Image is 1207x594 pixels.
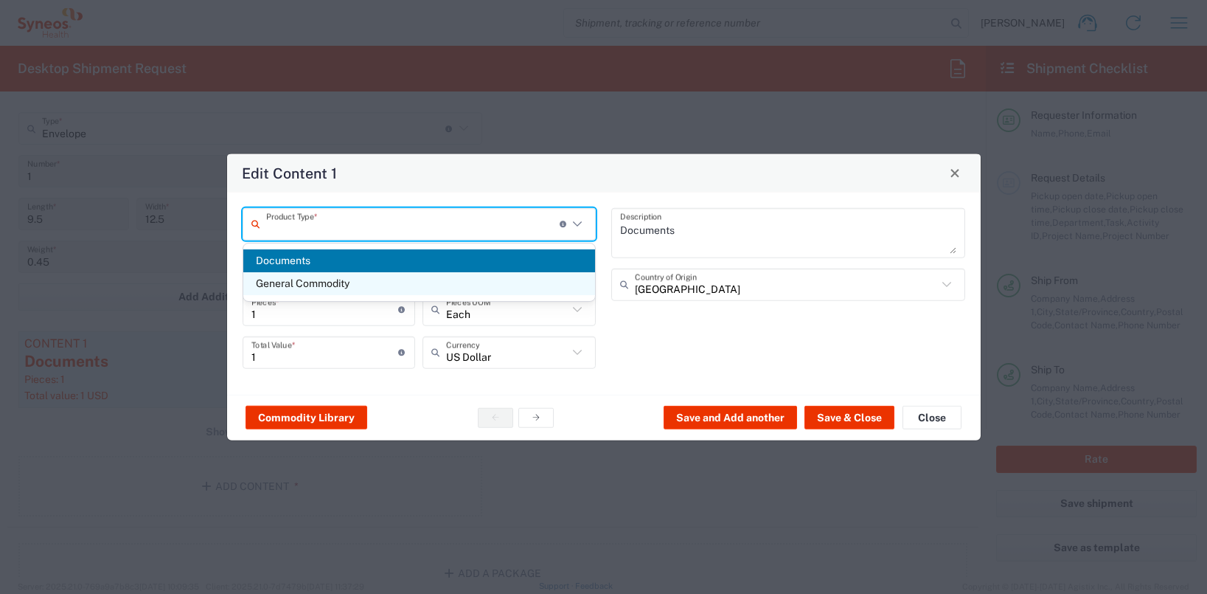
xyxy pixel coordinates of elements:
span: Documents [243,249,596,272]
span: General Commodity [243,272,596,295]
button: Save & Close [804,406,894,429]
button: Save and Add another [664,406,797,429]
button: Close [945,162,965,183]
button: Commodity Library [246,406,367,429]
button: Close [902,406,961,429]
h4: Edit Content 1 [242,162,337,184]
